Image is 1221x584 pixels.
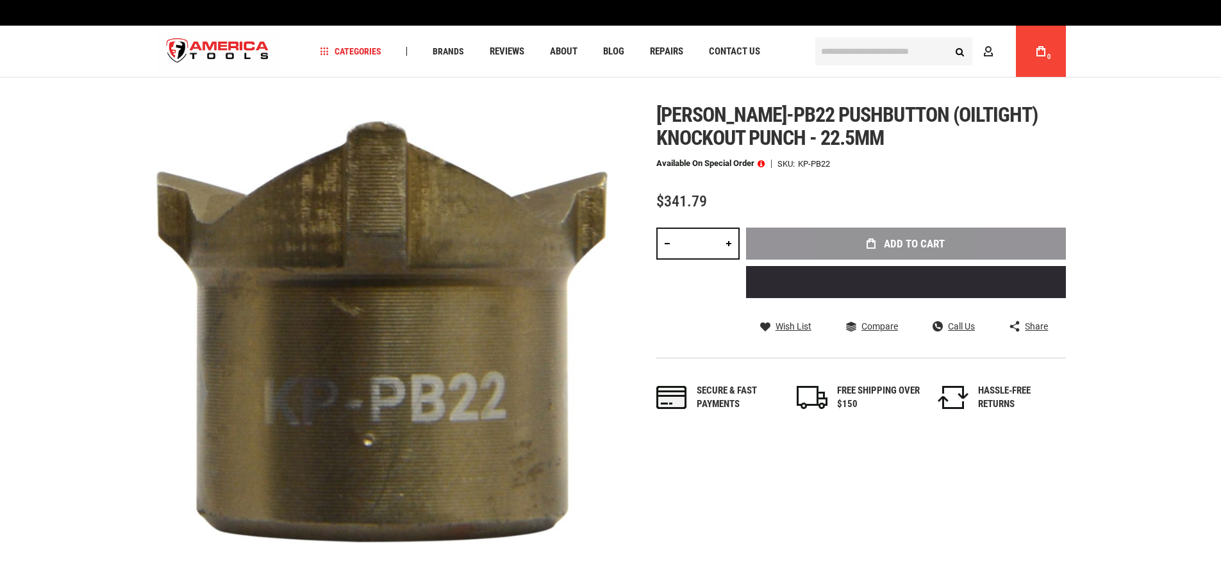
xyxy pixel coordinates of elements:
span: [PERSON_NAME]-pb22 pushbutton (oiltight) knockout punch - 22.5mm [656,103,1038,150]
span: Compare [861,322,898,331]
span: Call Us [948,322,975,331]
a: 0 [1029,26,1053,77]
a: Call Us [933,321,975,332]
span: Repairs [650,47,683,56]
span: Share [1025,322,1048,331]
a: Reviews [484,43,530,60]
a: store logo [156,28,280,76]
a: Repairs [644,43,689,60]
span: Wish List [776,322,811,331]
a: Contact Us [703,43,766,60]
a: Compare [846,321,898,332]
a: Brands [427,43,470,60]
div: KP-PB22 [798,160,830,168]
img: main product photo [156,103,611,558]
a: Categories [314,43,387,60]
img: returns [938,386,968,409]
span: Brands [433,47,464,56]
div: HASSLE-FREE RETURNS [978,384,1061,412]
span: 0 [1047,53,1051,60]
span: Reviews [490,47,524,56]
a: Blog [597,43,630,60]
span: Blog [603,47,624,56]
strong: SKU [777,160,798,168]
img: America Tools [156,28,280,76]
p: Available on Special Order [656,159,765,168]
div: Secure & fast payments [697,384,780,412]
span: Contact Us [709,47,760,56]
div: FREE SHIPPING OVER $150 [837,384,920,412]
span: $341.79 [656,192,707,210]
a: About [544,43,583,60]
span: About [550,47,577,56]
img: shipping [797,386,827,409]
img: payments [656,386,687,409]
span: Categories [320,47,381,56]
a: Wish List [760,321,811,332]
button: Search [948,39,972,63]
